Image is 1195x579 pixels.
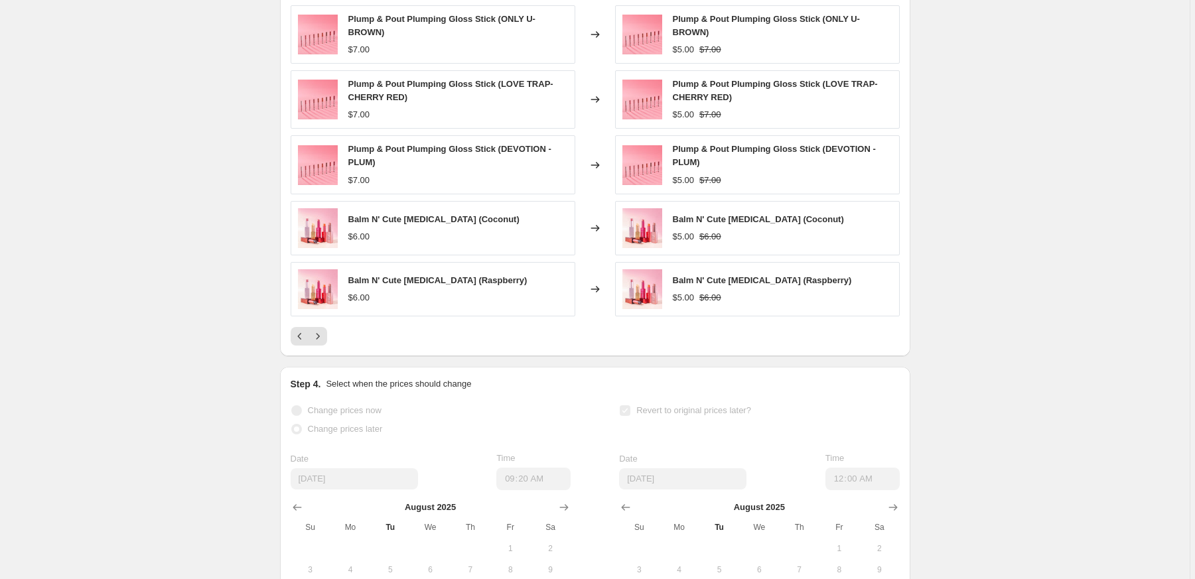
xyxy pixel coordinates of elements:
button: Saturday August 2 2025 [859,538,899,559]
span: 6 [744,564,774,575]
span: Plump & Pout Plumping Gloss Stick (ONLY U-BROWN) [348,14,535,37]
span: Change prices later [308,424,383,434]
th: Tuesday [370,517,410,538]
span: 3 [296,564,325,575]
strike: $7.00 [699,43,721,56]
span: Balm N' Cute [MEDICAL_DATA] (Raspberry) [673,275,852,285]
span: Date [619,454,637,464]
span: 1 [496,543,525,554]
strike: $7.00 [699,108,721,121]
div: $7.00 [348,108,370,121]
span: Su [296,522,325,533]
span: 8 [496,564,525,575]
img: balm-n-cute-beauty-creations-bcbnc-lb01-538400_80x.jpg [622,208,662,248]
span: Time [496,453,515,463]
span: 8 [825,564,854,575]
button: Friday August 1 2025 [490,538,530,559]
span: 2 [535,543,565,554]
span: Plump & Pout Plumping Gloss Stick (ONLY U-BROWN) [673,14,860,37]
input: 12:00 [825,468,900,490]
span: 2 [865,543,894,554]
span: Balm N' Cute [MEDICAL_DATA] (Raspberry) [348,275,527,285]
span: 1 [825,543,854,554]
th: Sunday [291,517,330,538]
span: Tu [705,522,734,533]
span: Plump & Pout Plumping Gloss Stick (LOVE TRAP- CHERRY RED) [673,79,878,102]
span: We [415,522,445,533]
span: Fr [825,522,854,533]
th: Friday [490,517,530,538]
div: $6.00 [348,291,370,304]
img: BEAUTY_CREATIONS_PORTADA_PLUMP_gloss_80x.jpg [298,145,338,185]
img: BEAUTY_CREATIONS_PORTADA_PLUMP_gloss_80x.jpg [622,145,662,185]
span: 5 [705,564,734,575]
span: Change prices now [308,405,382,415]
button: Next [309,327,327,346]
th: Monday [330,517,370,538]
span: 7 [456,564,485,575]
input: 8/26/2025 [619,468,746,489]
span: Sa [865,522,894,533]
strike: $6.00 [699,230,721,243]
span: Date [291,454,309,464]
span: Revert to original prices later? [636,405,751,415]
input: 12:00 [496,468,571,490]
button: Show previous month, July 2025 [616,498,635,517]
th: Tuesday [699,517,739,538]
span: 3 [624,564,654,575]
span: Su [624,522,654,533]
nav: Pagination [291,327,327,346]
span: Plump & Pout Plumping Gloss Stick (LOVE TRAP- CHERRY RED) [348,79,553,102]
strike: $7.00 [699,174,721,187]
span: Th [456,522,485,533]
button: Saturday August 2 2025 [530,538,570,559]
img: BEAUTY_CREATIONS_PORTADA_PLUMP_gloss_80x.jpg [622,15,662,54]
img: BEAUTY_CREATIONS_PORTADA_PLUMP_gloss_80x.jpg [622,80,662,119]
span: Mo [336,522,365,533]
img: balm-n-cute-beauty-creations-bcbnc-lb01-538400_80x.jpg [622,269,662,309]
p: Select when the prices should change [326,377,471,391]
button: Previous [291,327,309,346]
button: Friday August 1 2025 [819,538,859,559]
input: 8/26/2025 [291,468,418,489]
span: We [744,522,774,533]
div: $5.00 [673,174,695,187]
th: Friday [819,517,859,538]
img: balm-n-cute-beauty-creations-bcbnc-lb01-538400_80x.jpg [298,208,338,248]
span: 5 [376,564,405,575]
span: Balm N' Cute [MEDICAL_DATA] (Coconut) [673,214,844,224]
span: Plump & Pout Plumping Gloss Stick (DEVOTION -PLUM) [673,144,876,167]
img: BEAUTY_CREATIONS_PORTADA_PLUMP_gloss_80x.jpg [298,15,338,54]
th: Saturday [859,517,899,538]
div: $5.00 [673,108,695,121]
th: Saturday [530,517,570,538]
div: $5.00 [673,43,695,56]
button: Show previous month, July 2025 [288,498,307,517]
span: Sa [535,522,565,533]
th: Wednesday [739,517,779,538]
span: 9 [865,564,894,575]
h2: Step 4. [291,377,321,391]
img: balm-n-cute-beauty-creations-bcbnc-lb01-538400_80x.jpg [298,269,338,309]
span: Tu [376,522,405,533]
th: Wednesday [410,517,450,538]
img: BEAUTY_CREATIONS_PORTADA_PLUMP_gloss_80x.jpg [298,80,338,119]
th: Sunday [619,517,659,538]
span: 6 [415,564,445,575]
button: Show next month, September 2025 [884,498,902,517]
span: Plump & Pout Plumping Gloss Stick (DEVOTION -PLUM) [348,144,551,167]
span: Time [825,453,844,463]
span: Mo [665,522,694,533]
span: 4 [336,564,365,575]
span: Th [784,522,813,533]
span: Balm N' Cute [MEDICAL_DATA] (Coconut) [348,214,520,224]
button: Show next month, September 2025 [555,498,573,517]
span: Fr [496,522,525,533]
div: $7.00 [348,43,370,56]
div: $5.00 [673,230,695,243]
div: $6.00 [348,230,370,243]
span: 7 [784,564,813,575]
th: Thursday [779,517,819,538]
span: 9 [535,564,565,575]
th: Monday [660,517,699,538]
